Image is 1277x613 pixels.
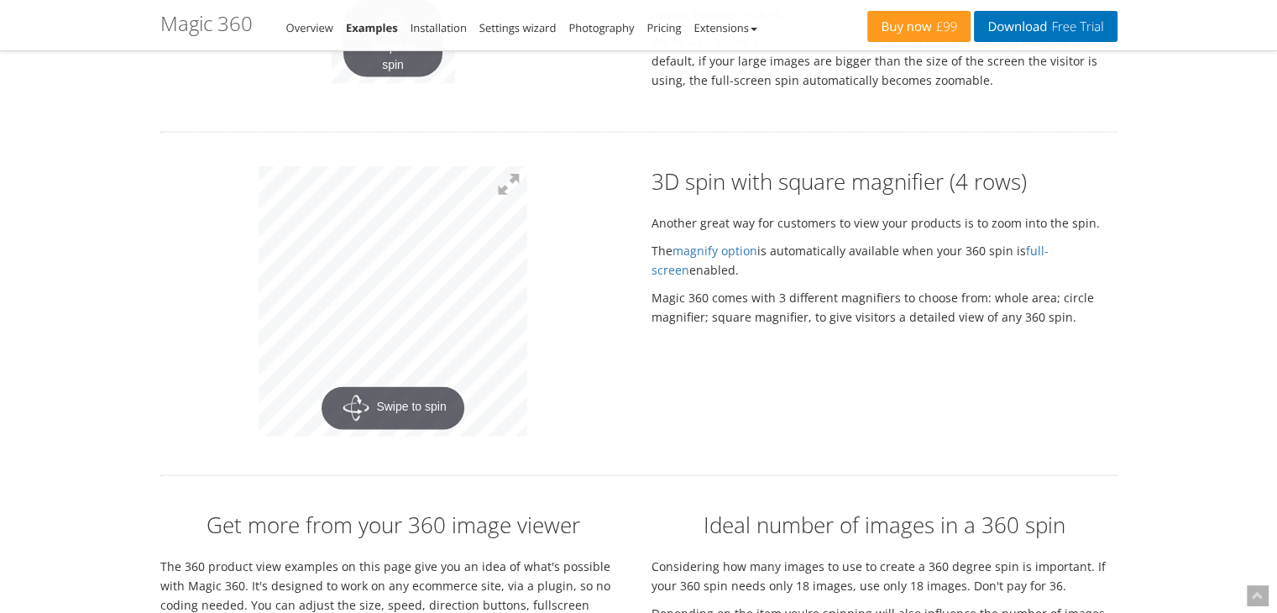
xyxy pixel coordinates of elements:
a: Settings wizard [479,20,557,35]
p: Another great way for customers to view your products is to zoom into the spin. [652,213,1117,233]
a: Examples [346,20,398,35]
a: Installation [411,20,467,35]
h1: Magic 360 [160,13,253,34]
h2: Ideal number of images in a 360 spin [652,510,1117,540]
h2: 3D spin with square magnifier (4 rows) [652,166,1117,196]
a: Swipe to spin [259,166,527,437]
a: Extensions [693,20,756,35]
p: Considering how many images to use to create a 360 degree spin is important. If your 360 spin nee... [652,557,1117,595]
p: The is automatically available when your 360 spin is enabled. [652,241,1117,280]
p: Magic 360 comes with 3 different magnifiers to choose from: whole area; circle magnifier; square ... [652,288,1117,327]
span: £99 [932,20,958,34]
span: Free Trial [1047,20,1103,34]
h2: Get more from your 360 image viewer [160,510,626,540]
a: magnify option [673,243,757,259]
a: full-screen [652,243,1049,278]
a: DownloadFree Trial [974,11,1117,42]
a: Pricing [646,20,681,35]
a: Overview [286,20,333,35]
a: Photography [568,20,634,35]
a: Buy now£99 [867,11,971,42]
